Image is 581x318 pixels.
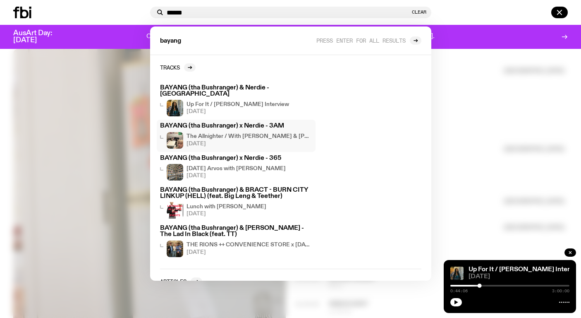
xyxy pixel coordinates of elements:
span: [DATE] [186,173,286,178]
h3: BAYANG (tha Bushranger) x Nerdie - 3AM [160,123,312,129]
a: BAYANG (tha Bushranger) x Nerdie - 365A corner shot of the fbi music library[DATE] Arvos with [PE... [157,152,316,184]
p: One day. One community. One frequency worth fighting for. Donate to support [DOMAIN_NAME]. [146,33,435,41]
img: A corner shot of the fbi music library [167,164,183,181]
a: BAYANG (tha Bushranger) & Nerdie - [GEOGRAPHIC_DATA]Ify - a Brown Skin girl with black braided tw... [157,82,316,120]
span: 3:00:00 [552,289,569,293]
a: Tracks [160,63,196,72]
span: [DATE] [186,250,312,255]
h3: AusArt Day: [DATE] [13,30,66,44]
a: Articles [160,277,202,286]
h4: THE RIONS ++ CONVENIENCE STORE x [DATE] Arvos [186,242,312,248]
span: [DATE] [469,274,569,280]
span: [DATE] [186,211,266,217]
span: Press enter for all results [316,37,406,43]
span: [DATE] [186,141,312,147]
button: Clear [412,10,426,14]
img: Ify - a Brown Skin girl with black braided twists, looking up to the side with her tongue stickin... [167,100,183,116]
a: Press enter for all results [316,36,421,45]
h2: Tracks [160,64,180,70]
span: bayang [160,38,181,44]
h2: Articles [160,278,186,284]
h4: The Allnighter / With [PERSON_NAME] & [PERSON_NAME] <3 [186,134,312,139]
a: BAYANG (tha Bushranger) x Nerdie - 3AMThe Allnighter / With [PERSON_NAME] & [PERSON_NAME] <3[DATE] [157,120,316,152]
h4: Lunch with [PERSON_NAME] [186,204,266,210]
h3: BAYANG (tha Bushranger) & BRACT - BURN CITY LINKUP (HELL) (feat. Big Leng & Teether) [160,187,312,200]
a: BAYANG (tha Bushranger) & [PERSON_NAME] - The Lad In Black (feat. TT)THE RIONS ++ CONVENIENCE STO... [157,222,316,260]
h4: [DATE] Arvos with [PERSON_NAME] [186,166,286,171]
h3: BAYANG (tha Bushranger) & [PERSON_NAME] - The Lad In Black (feat. TT) [160,225,312,238]
h3: BAYANG (tha Bushranger) x Nerdie - 365 [160,155,312,161]
h4: Up For It / [PERSON_NAME] Interview [186,102,289,107]
a: BAYANG (tha Bushranger) & BRACT - BURN CITY LINKUP (HELL) (feat. Big Leng & Teether)Lunch with [P... [157,184,316,222]
h3: BAYANG (tha Bushranger) & Nerdie - [GEOGRAPHIC_DATA] [160,85,312,97]
span: [DATE] [186,109,289,114]
span: 0:44:06 [450,289,468,293]
img: Ify - a Brown Skin girl with black braided twists, looking up to the side with her tongue stickin... [450,267,464,280]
